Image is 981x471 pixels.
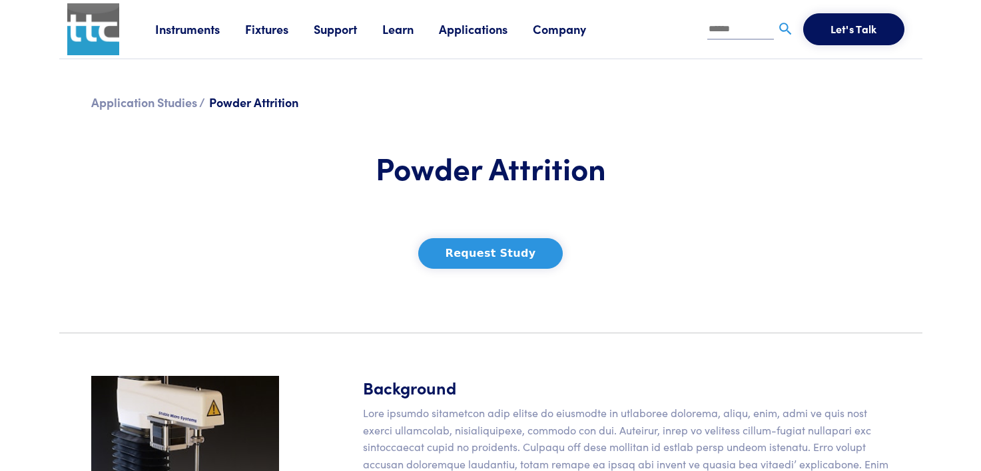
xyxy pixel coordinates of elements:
[245,21,314,37] a: Fixtures
[91,94,205,110] a: Application Studies /
[295,148,687,187] h1: Powder Attrition
[382,21,439,37] a: Learn
[155,21,245,37] a: Instruments
[67,3,119,55] img: ttc_logo_1x1_v1.0.png
[363,376,890,399] h5: Background
[418,238,563,269] button: Request Study
[439,21,533,37] a: Applications
[803,13,904,45] button: Let's Talk
[533,21,611,37] a: Company
[314,21,382,37] a: Support
[209,94,298,110] span: Powder Attrition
